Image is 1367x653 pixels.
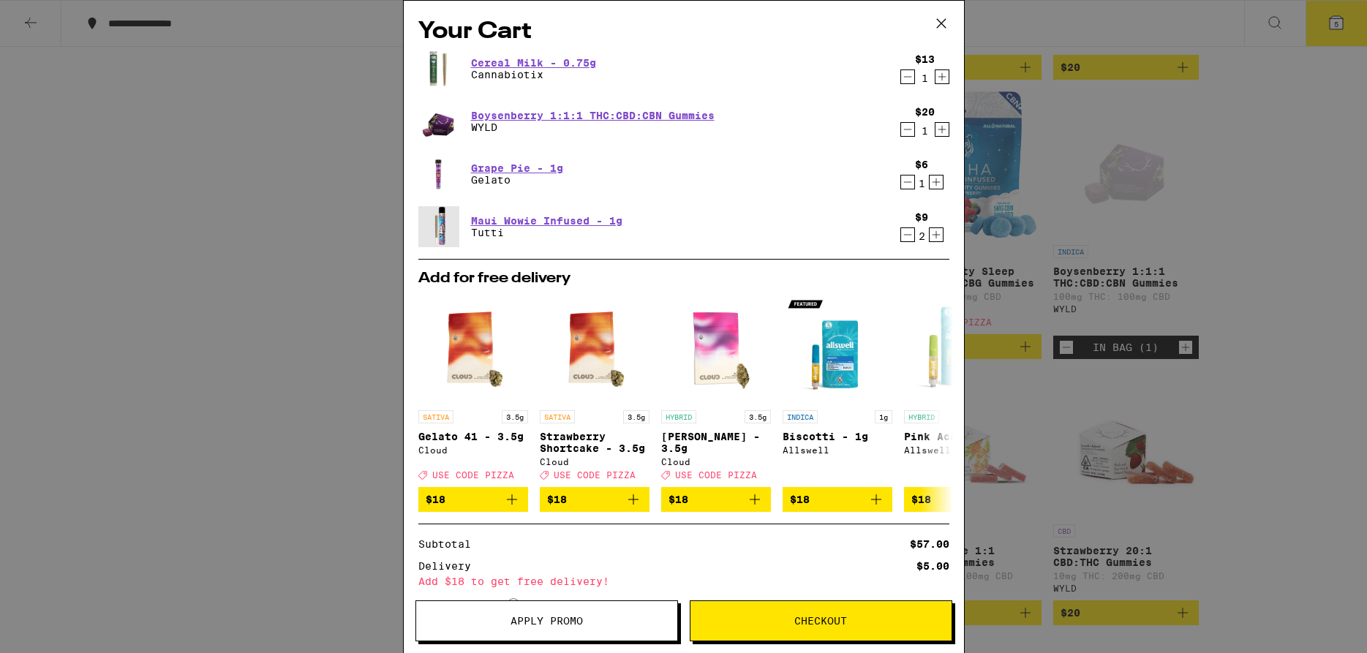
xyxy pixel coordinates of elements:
[745,410,771,423] p: 3.5g
[540,487,649,512] button: Add to bag
[540,431,649,454] p: Strawberry Shortcake - 3.5g
[910,539,949,549] div: $57.00
[471,110,715,121] a: Boysenberry 1:1:1 THC:CBD:CBN Gummies
[916,561,949,571] div: $5.00
[540,293,649,403] img: Cloud - Strawberry Shortcake - 3.5g
[661,293,771,487] a: Open page for Mochi Gelato - 3.5g from Cloud
[915,53,935,65] div: $13
[471,57,596,69] a: Cereal Milk - 0.75g
[418,431,528,442] p: Gelato 41 - 3.5g
[915,230,928,242] div: 2
[418,206,459,247] img: Tutti - Maui Wowie Infused - 1g
[471,227,622,238] p: Tutti
[661,487,771,512] button: Add to bag
[418,271,949,286] h2: Add for free delivery
[915,211,928,223] div: $9
[471,162,563,174] a: Grape Pie - 1g
[794,616,847,626] span: Checkout
[418,293,528,487] a: Open page for Gelato 41 - 3.5g from Cloud
[929,175,944,189] button: Increment
[418,561,481,571] div: Delivery
[904,410,939,423] p: HYBRID
[418,15,949,48] h2: Your Cart
[915,72,935,84] div: 1
[432,470,514,480] span: USE CODE PIZZA
[418,487,528,512] button: Add to bag
[783,431,892,442] p: Biscotti - 1g
[783,293,892,403] img: Allswell - Biscotti - 1g
[415,600,678,641] button: Apply Promo
[904,487,1014,512] button: Add to bag
[915,106,935,118] div: $20
[554,470,636,480] span: USE CODE PIZZA
[929,227,944,242] button: Increment
[418,93,459,150] img: WYLD - Boysenberry 1:1:1 THC:CBD:CBN Gummies
[540,293,649,487] a: Open page for Strawberry Shortcake - 3.5g from Cloud
[904,431,1014,442] p: Pink Acai - 1g
[661,457,771,467] div: Cloud
[471,121,715,133] p: WYLD
[661,293,771,403] img: Cloud - Mochi Gelato - 3.5g
[418,293,528,403] img: Cloud - Gelato 41 - 3.5g
[911,494,931,505] span: $18
[900,122,915,137] button: Decrement
[915,178,928,189] div: 1
[783,445,892,455] div: Allswell
[418,539,481,549] div: Subtotal
[623,410,649,423] p: 3.5g
[418,445,528,455] div: Cloud
[418,48,459,89] img: Cannabiotix - Cereal Milk - 0.75g
[790,494,810,505] span: $18
[690,600,952,641] button: Checkout
[418,154,459,195] img: Gelato - Grape Pie - 1g
[418,598,519,611] div: Taxes & Fees
[900,227,915,242] button: Decrement
[661,410,696,423] p: HYBRID
[418,576,949,586] div: Add $18 to get free delivery!
[547,494,567,505] span: $18
[904,293,1014,403] img: Allswell - Pink Acai - 1g
[426,494,445,505] span: $18
[661,431,771,454] p: [PERSON_NAME] - 3.5g
[511,616,583,626] span: Apply Promo
[540,410,575,423] p: SATIVA
[935,122,949,137] button: Increment
[904,445,1014,455] div: Allswell
[935,69,949,84] button: Increment
[783,410,818,423] p: INDICA
[669,494,688,505] span: $18
[675,470,757,480] span: USE CODE PIZZA
[783,487,892,512] button: Add to bag
[900,69,915,84] button: Decrement
[915,125,935,137] div: 1
[904,293,1014,487] a: Open page for Pink Acai - 1g from Allswell
[471,174,563,186] p: Gelato
[502,410,528,423] p: 3.5g
[540,457,649,467] div: Cloud
[900,175,915,189] button: Decrement
[875,410,892,423] p: 1g
[915,159,928,170] div: $6
[471,69,596,80] p: Cannabiotix
[471,215,622,227] a: Maui Wowie Infused - 1g
[783,293,892,487] a: Open page for Biscotti - 1g from Allswell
